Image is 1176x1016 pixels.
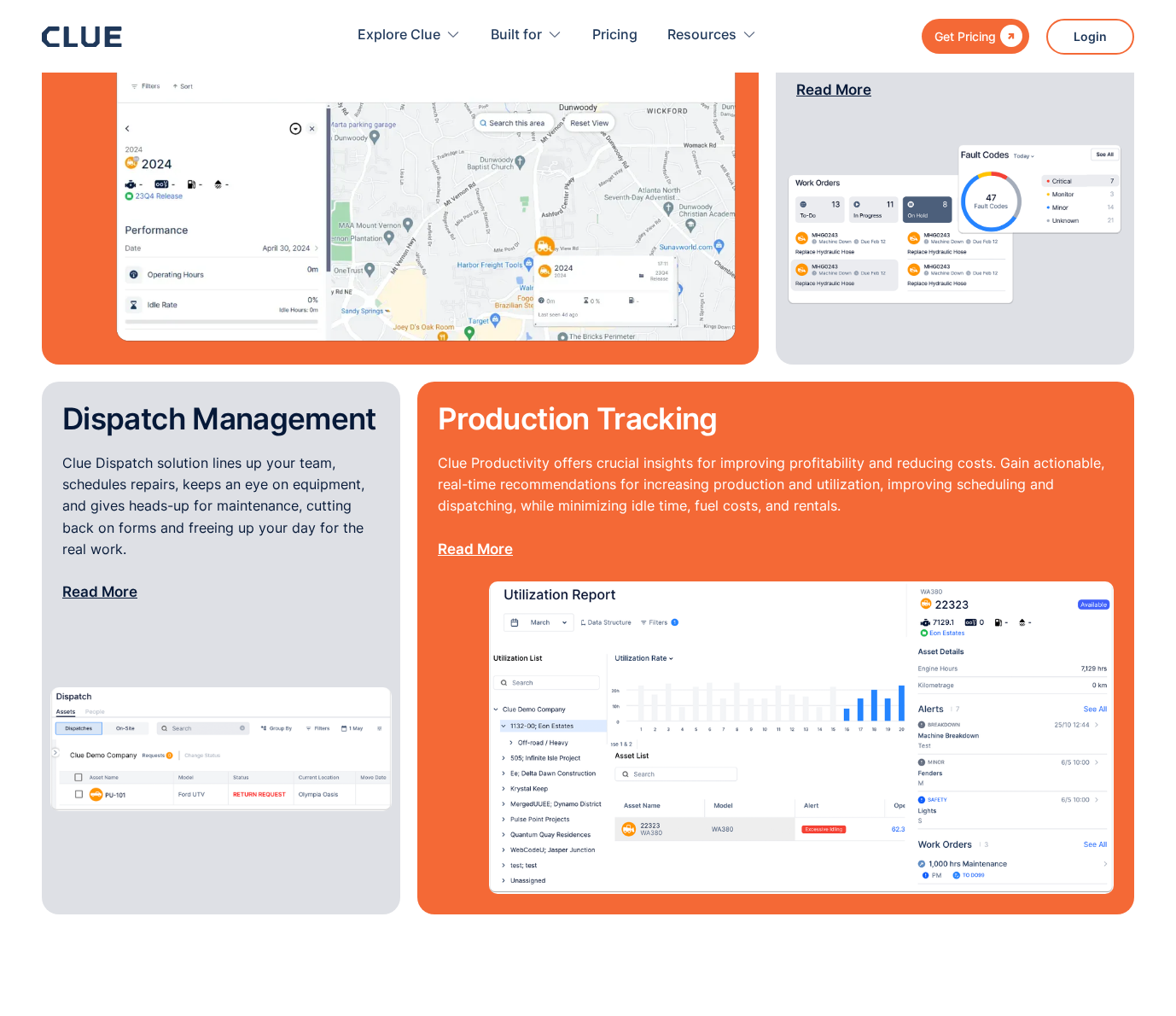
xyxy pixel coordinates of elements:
a: Login [1046,19,1134,55]
a: Read More [62,583,137,600]
a: Pricing [592,9,637,62]
iframe: Chat Widget [1091,934,1176,1016]
div: Get Pricing [934,26,996,47]
p: Clue Productivity offers crucial insights for improving profitability and reducing costs. Gain ac... [438,453,1114,560]
div: Resources [667,9,736,62]
a: Read More [796,81,871,98]
div: Explore Clue [358,9,440,62]
img: asset tracking image [114,25,738,344]
img: utilization report image [489,581,1114,894]
a: Read More [438,540,513,558]
div: Built for [491,9,542,62]
img: word order managemet [784,135,1126,312]
a: Get Pricing [922,19,1029,54]
div: Built for [491,9,562,62]
div:  [996,26,1022,47]
p: Clue Dispatch solution lines up your team, schedules repairs, keeps an eye on equipment, and give... [62,453,380,603]
div: Resources [667,9,757,62]
h2: Production Tracking [438,402,1114,435]
h2: Dispatch Management [62,402,380,435]
div: Explore Clue [358,9,461,62]
img: dispatch management software [50,687,392,811]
